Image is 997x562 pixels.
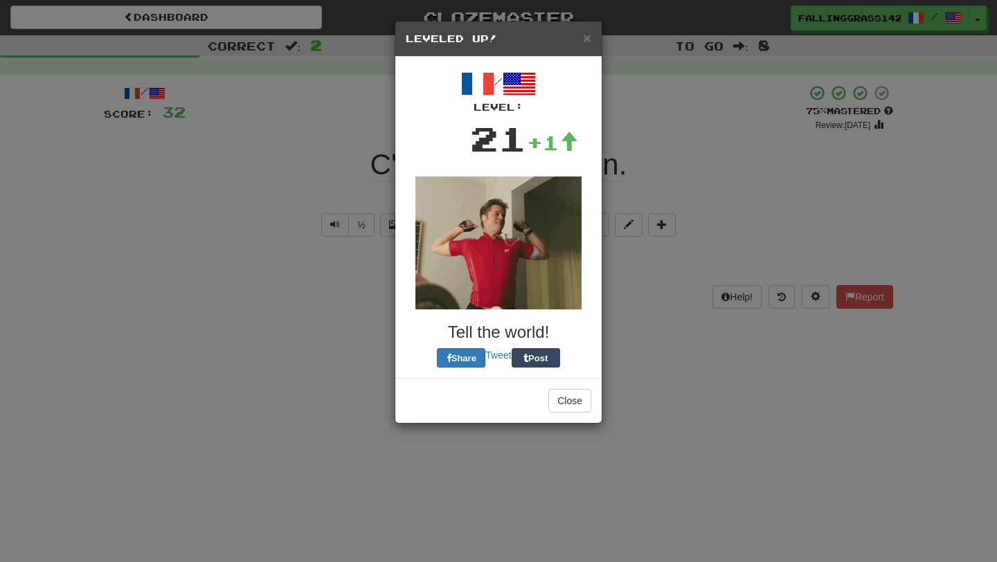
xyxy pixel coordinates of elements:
[485,350,511,361] a: Tweet
[406,67,591,114] div: /
[527,129,578,156] div: +1
[437,348,485,368] button: Share
[406,323,591,341] h3: Tell the world!
[415,176,582,309] img: brad-pitt-eabb8484b0e72233b60fc33baaf1d28f9aa3c16dec737e05e85ed672bd245bc1.gif
[470,114,527,163] div: 21
[583,30,591,46] span: ×
[583,30,591,45] button: Close
[406,100,591,114] div: Level:
[548,389,591,413] button: Close
[512,348,560,368] button: Post
[406,32,591,46] h5: Leveled Up!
